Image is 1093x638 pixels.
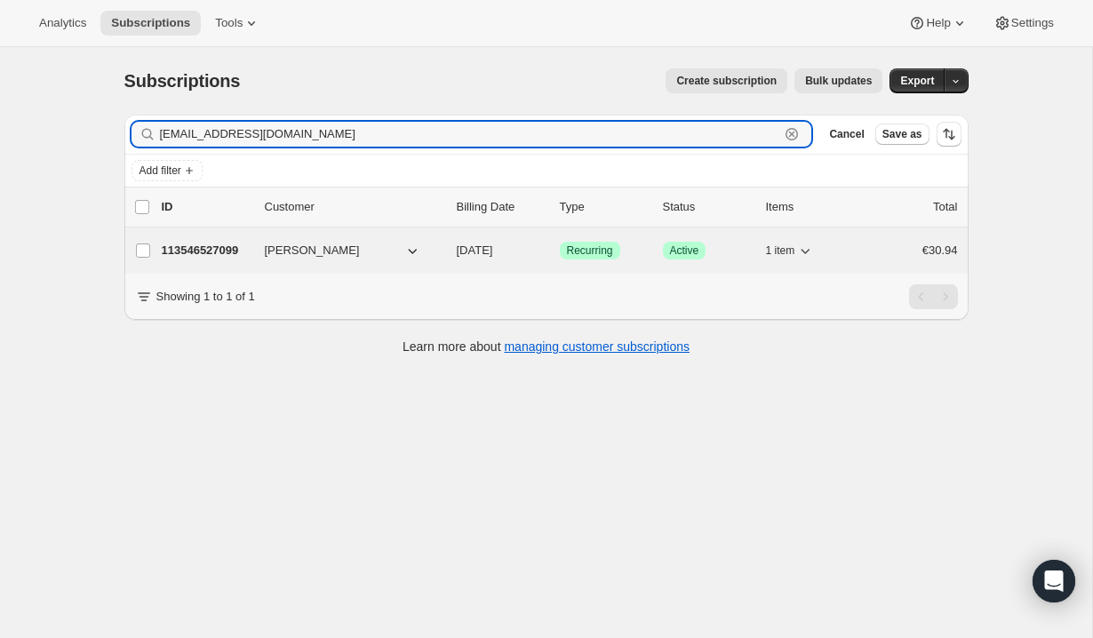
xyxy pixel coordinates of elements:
[156,288,255,306] p: Showing 1 to 1 of 1
[28,11,97,36] button: Analytics
[933,198,957,216] p: Total
[822,124,871,145] button: Cancel
[39,16,86,30] span: Analytics
[1011,16,1054,30] span: Settings
[204,11,271,36] button: Tools
[882,127,922,141] span: Save as
[805,74,872,88] span: Bulk updates
[403,338,690,355] p: Learn more about
[457,198,546,216] p: Billing Date
[900,74,934,88] span: Export
[124,71,241,91] span: Subscriptions
[162,238,958,263] div: 113546527099[PERSON_NAME][DATE]SuccessRecurringSuccessActive1 item€30.94
[875,124,929,145] button: Save as
[111,16,190,30] span: Subscriptions
[666,68,787,93] button: Create subscription
[140,163,181,178] span: Add filter
[794,68,882,93] button: Bulk updates
[922,243,958,257] span: €30.94
[254,236,432,265] button: [PERSON_NAME]
[766,238,815,263] button: 1 item
[265,242,360,259] span: [PERSON_NAME]
[766,243,795,258] span: 1 item
[560,198,649,216] div: Type
[829,127,864,141] span: Cancel
[215,16,243,30] span: Tools
[663,198,752,216] p: Status
[1033,560,1075,602] div: Open Intercom Messenger
[766,198,855,216] div: Items
[160,122,780,147] input: Filter subscribers
[457,243,493,257] span: [DATE]
[909,284,958,309] nav: Pagination
[265,198,443,216] p: Customer
[670,243,699,258] span: Active
[898,11,978,36] button: Help
[676,74,777,88] span: Create subscription
[926,16,950,30] span: Help
[162,198,958,216] div: IDCustomerBilling DateTypeStatusItemsTotal
[783,125,801,143] button: Clear
[162,242,251,259] p: 113546527099
[162,198,251,216] p: ID
[504,339,690,354] a: managing customer subscriptions
[132,160,203,181] button: Add filter
[567,243,613,258] span: Recurring
[983,11,1065,36] button: Settings
[890,68,945,93] button: Export
[937,122,961,147] button: Sort the results
[100,11,201,36] button: Subscriptions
